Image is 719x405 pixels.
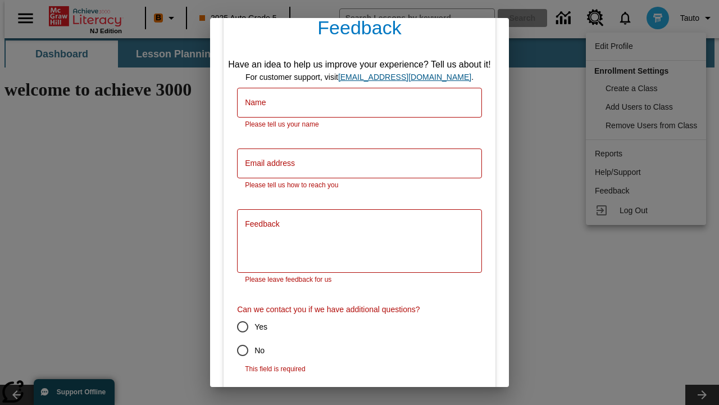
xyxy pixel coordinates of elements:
[254,345,265,357] span: No
[228,58,491,71] div: Have an idea to help us improve your experience? Tell us about it!
[228,71,491,83] div: For customer support, visit .
[237,315,482,362] div: contact-permission
[245,119,474,130] p: Please tell us your name
[338,73,471,82] a: support, will open in new browser tab
[254,321,267,333] span: Yes
[245,274,474,286] p: Please leave feedback for us
[224,7,495,53] h4: Feedback
[245,180,474,191] p: Please tell us how to reach you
